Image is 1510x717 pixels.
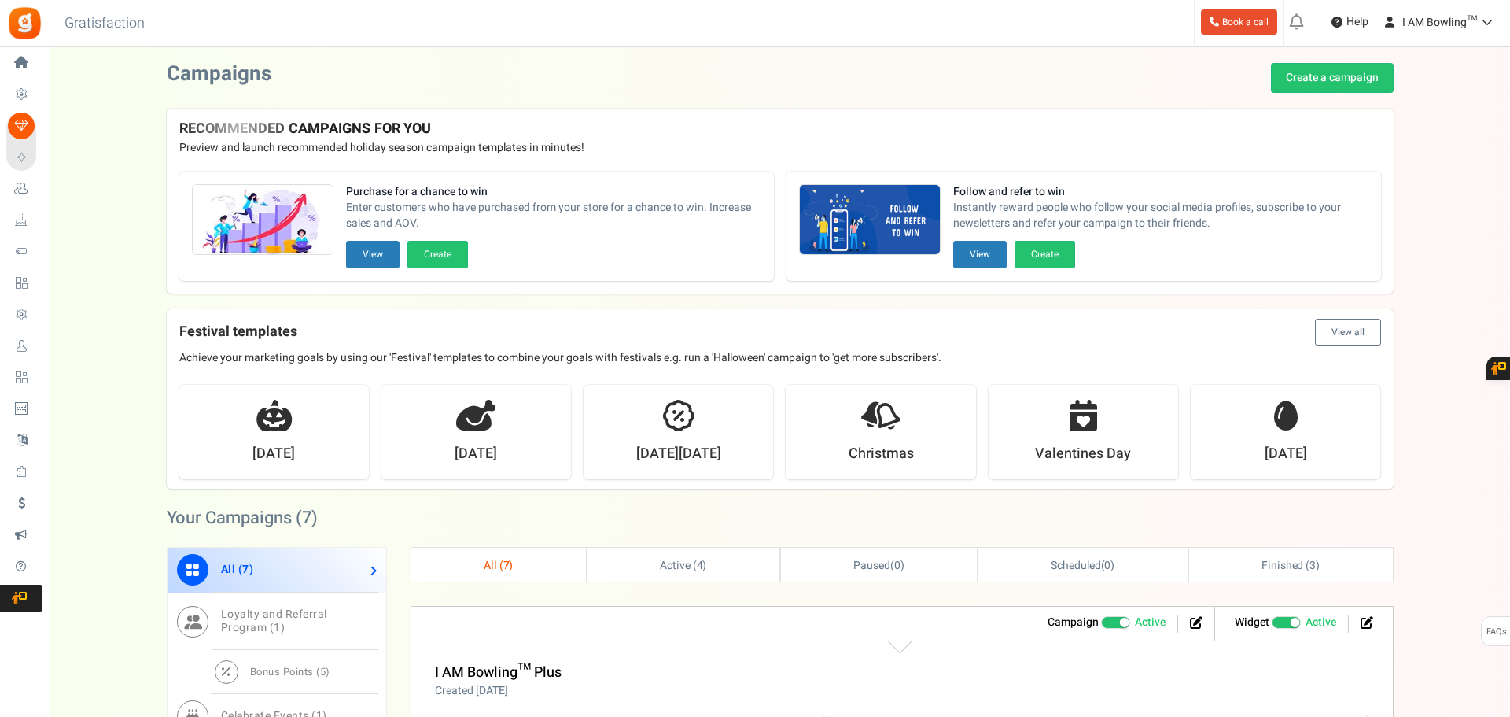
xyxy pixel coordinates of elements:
h4: Festival templates [179,319,1381,346]
p: Preview and launch recommended holiday season campaign templates in minutes! [179,140,1381,156]
h4: RECOMMENDED CAMPAIGNS FOR YOU [179,121,1381,137]
span: All ( ) [221,561,254,578]
h2: Campaigns [167,63,271,86]
strong: Widget [1235,614,1269,630]
span: Active ( ) [660,557,707,574]
h2: Your Campaigns ( ) [167,510,318,526]
strong: Christmas [849,444,914,464]
a: Book a call [1201,9,1277,35]
span: Help [1342,14,1368,30]
span: I AM Bowling™ [1402,14,1477,31]
strong: Purchase for a chance to win [346,184,761,200]
span: 7 [242,561,249,578]
strong: Follow and refer to win [953,184,1368,200]
a: I AM Bowling™ Plus [435,662,562,683]
a: Create a campaign [1271,63,1394,93]
span: Active [1135,615,1166,630]
span: 7 [302,505,311,530]
span: All ( ) [484,557,514,574]
span: ( ) [853,557,904,574]
span: 0 [894,557,900,574]
strong: [DATE] [1265,444,1307,464]
button: View [953,241,1007,268]
img: Recommended Campaigns [800,185,940,256]
strong: [DATE][DATE] [636,444,721,464]
button: Create [407,241,468,268]
span: Loyalty and Referral Program ( ) [221,606,327,636]
li: Widget activated [1223,615,1349,633]
strong: [DATE] [252,444,295,464]
span: Finished ( ) [1261,557,1320,574]
span: Instantly reward people who follow your social media profiles, subscribe to your newsletters and ... [953,200,1368,231]
img: Gratisfaction [7,6,42,41]
span: 7 [503,557,510,574]
span: 0 [1104,557,1110,574]
span: Scheduled [1051,557,1101,574]
span: ( ) [1051,557,1114,574]
strong: Valentines Day [1035,444,1131,464]
button: Create [1015,241,1075,268]
span: FAQs [1486,617,1507,647]
button: View [346,241,400,268]
img: Recommended Campaigns [193,185,333,256]
a: Help [1325,9,1375,35]
strong: Campaign [1048,614,1099,630]
span: 1 [274,619,281,636]
span: 4 [697,557,703,574]
strong: [DATE] [455,444,497,464]
span: Enter customers who have purchased from your store for a chance to win. Increase sales and AOV. [346,200,761,231]
span: Paused [853,557,890,574]
p: Achieve your marketing goals by using our 'Festival' templates to combine your goals with festiva... [179,350,1381,366]
span: Active [1306,615,1336,630]
span: Bonus Points ( ) [250,664,330,679]
h3: Gratisfaction [47,8,162,39]
p: Created [DATE] [435,683,562,699]
span: 5 [320,664,326,679]
span: 3 [1309,557,1316,574]
button: View all [1315,319,1381,346]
